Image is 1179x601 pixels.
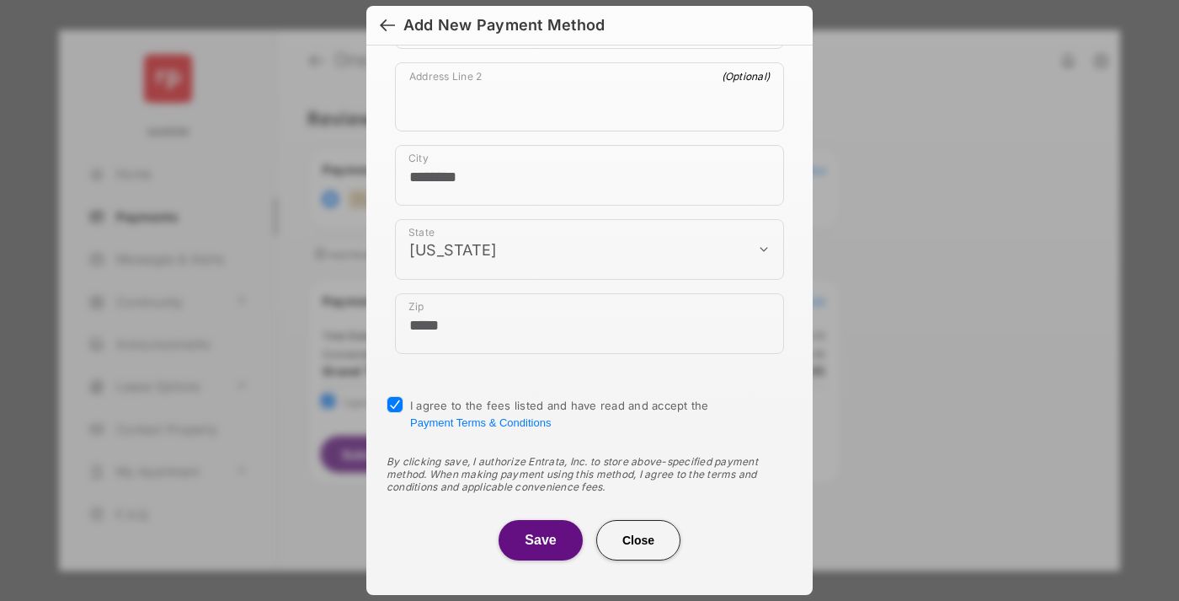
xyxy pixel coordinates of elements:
div: Add New Payment Method [403,16,605,35]
button: I agree to the fees listed and have read and accept the [410,416,551,429]
div: payment_method_screening[postal_addresses][locality] [395,145,784,206]
button: Save [499,520,583,561]
div: By clicking save, I authorize Entrata, Inc. to store above-specified payment method. When making ... [387,455,792,493]
button: Close [596,520,680,561]
div: payment_method_screening[postal_addresses][addressLine2] [395,62,784,131]
div: payment_method_screening[postal_addresses][postalCode] [395,293,784,354]
div: payment_method_screening[postal_addresses][administrativeArea] [395,219,784,280]
span: I agree to the fees listed and have read and accept the [410,399,709,429]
